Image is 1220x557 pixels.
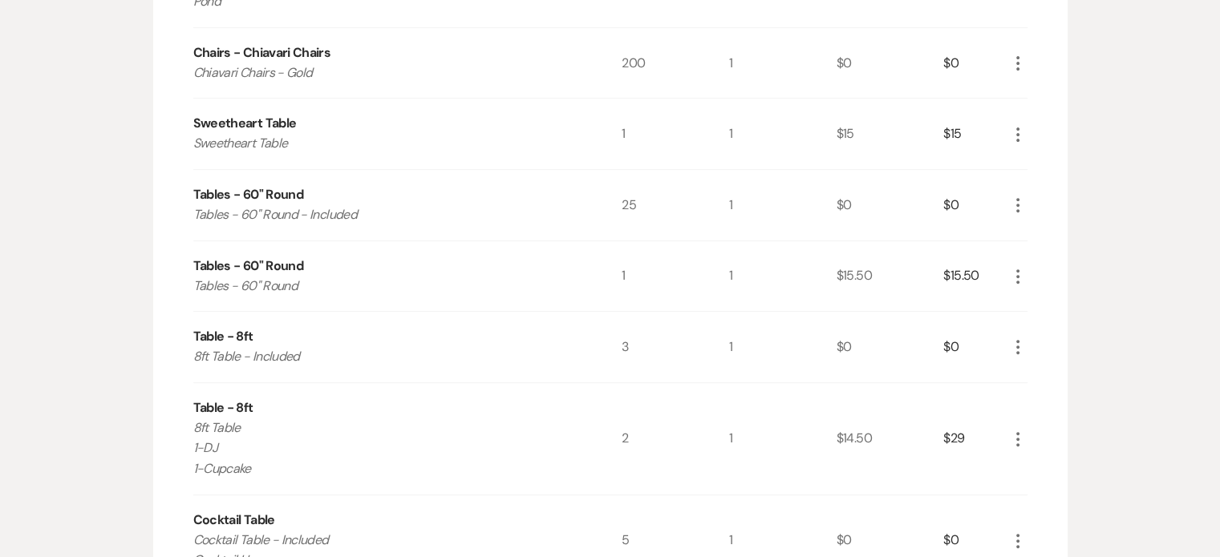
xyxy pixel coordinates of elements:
[193,185,303,204] div: Tables - 60" Round
[729,312,837,382] div: 1
[943,170,1007,240] div: $0
[622,383,729,494] div: 2
[193,327,253,346] div: Table - 8ft
[729,170,837,240] div: 1
[193,398,253,418] div: Table - 8ft
[837,312,944,382] div: $0
[193,346,579,367] p: 8ft Table - Included
[943,241,1007,312] div: $15.50
[622,170,729,240] div: 25
[837,383,944,494] div: $14.50
[193,418,579,479] p: 8ft Table 1-DJ 1-Cupcake
[193,204,579,225] p: Tables - 60" Round - Included
[729,241,837,312] div: 1
[193,276,579,297] p: Tables - 60" Round
[193,114,297,133] div: Sweetheart Table
[943,28,1007,99] div: $0
[193,256,303,276] div: Tables - 60" Round
[622,28,729,99] div: 200
[193,43,331,63] div: Chairs - Chiavari Chairs
[729,383,837,494] div: 1
[622,312,729,382] div: 3
[943,99,1007,169] div: $15
[837,28,944,99] div: $0
[193,63,579,83] p: Chiavari Chairs - Gold
[943,383,1007,494] div: $29
[193,511,275,530] div: Cocktail Table
[837,99,944,169] div: $15
[622,241,729,312] div: 1
[622,99,729,169] div: 1
[729,99,837,169] div: 1
[837,241,944,312] div: $15.50
[193,133,579,154] p: Sweetheart Table
[837,170,944,240] div: $0
[729,28,837,99] div: 1
[943,312,1007,382] div: $0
